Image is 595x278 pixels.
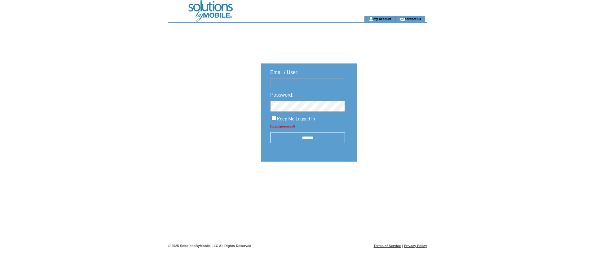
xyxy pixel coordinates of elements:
[402,244,403,248] span: |
[373,17,391,21] a: my account
[405,17,421,21] a: contact us
[369,17,373,22] img: account_icon.gif
[375,177,406,185] img: transparent.png
[168,244,251,248] span: © 2025 SolutionsByMobile LLC All Rights Reserved
[374,244,401,248] a: Terms of Service
[404,244,427,248] a: Privacy Policy
[277,116,315,121] span: Keep Me Logged In
[270,92,293,98] span: Password:
[270,70,299,75] span: Email / User:
[270,124,295,128] a: Forgot password?
[400,17,405,22] img: contact_us_icon.gif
